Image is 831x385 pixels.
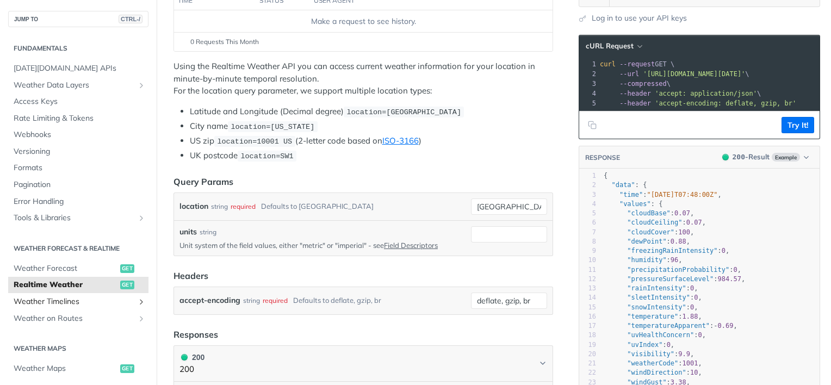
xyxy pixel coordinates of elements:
[8,311,148,327] a: Weather on RoutesShow subpages for Weather on Routes
[772,153,800,162] span: Example
[600,90,761,97] span: \
[579,59,598,69] div: 1
[579,237,596,246] div: 8
[619,90,651,97] span: --header
[217,138,292,146] span: location=10001 US
[579,228,596,237] div: 7
[579,331,596,340] div: 18
[14,179,146,190] span: Pagination
[190,150,553,162] li: UK postcode
[627,322,710,330] span: "temperatureApparent"
[346,108,461,116] span: location=[GEOGRAPHIC_DATA]
[179,351,547,376] button: 200 200200
[579,321,596,331] div: 17
[293,293,381,308] div: Defaults to deflate, gzip, br
[579,89,598,98] div: 4
[627,275,714,283] span: "pressureSurfaceLevel"
[619,200,651,208] span: "values"
[8,294,148,310] a: Weather TimelinesShow subpages for Weather Timelines
[179,198,208,214] label: location
[200,227,216,237] div: string
[627,247,717,254] span: "freezingRainIntensity"
[14,113,146,124] span: Rate Limiting & Tokens
[694,294,698,301] span: 0
[179,226,197,238] label: units
[14,196,146,207] span: Error Handling
[627,266,729,274] span: "precipitationProbability"
[8,11,148,27] button: JUMP TOCTRL-/
[678,228,690,236] span: 100
[604,331,706,339] span: : ,
[8,127,148,143] a: Webhooks
[14,280,117,290] span: Realtime Weather
[579,359,596,368] div: 21
[619,60,655,68] span: --request
[173,328,218,341] div: Responses
[690,369,698,376] span: 10
[579,200,596,209] div: 4
[8,277,148,293] a: Realtime Weatherget
[243,293,260,308] div: string
[179,293,240,308] label: accept-encoding
[671,238,686,245] span: 0.88
[600,60,674,68] span: GET \
[14,146,146,157] span: Versioning
[14,80,134,91] span: Weather Data Layers
[190,135,553,147] li: US zip (2-letter code based on )
[619,70,639,78] span: --url
[579,312,596,321] div: 16
[717,152,814,163] button: 200200-ResultExample
[14,213,134,223] span: Tools & Libraries
[585,117,600,133] button: Copy to clipboard
[678,350,690,358] span: 9.9
[655,90,757,97] span: 'accept: application/json'
[14,96,146,107] span: Access Keys
[722,154,729,160] span: 200
[14,163,146,173] span: Formats
[604,275,745,283] span: : ,
[604,322,737,330] span: : ,
[600,70,749,78] span: \
[604,172,607,179] span: {
[592,13,687,24] a: Log in to use your API keys
[627,284,686,292] span: "rainIntensity"
[8,210,148,226] a: Tools & LibrariesShow subpages for Tools & Libraries
[718,322,734,330] span: 0.69
[627,313,678,320] span: "temperature"
[190,120,553,133] li: City name
[119,15,142,23] span: CTRL-/
[14,313,134,324] span: Weather on Routes
[261,198,374,214] div: Defaults to [GEOGRAPHIC_DATA]
[137,297,146,306] button: Show subpages for Weather Timelines
[627,359,678,367] span: "weatherCode"
[263,293,288,308] div: required
[120,264,134,273] span: get
[683,313,698,320] span: 1.88
[619,80,667,88] span: --compressed
[604,191,722,198] span: : ,
[8,94,148,110] a: Access Keys
[8,361,148,377] a: Weather Mapsget
[211,198,228,214] div: string
[8,144,148,160] a: Versioning
[604,266,741,274] span: : ,
[604,369,702,376] span: : ,
[579,284,596,293] div: 13
[8,344,148,353] h2: Weather Maps
[231,198,256,214] div: required
[604,200,662,208] span: : {
[604,313,702,320] span: : ,
[604,209,694,217] span: : ,
[733,266,737,274] span: 0
[579,209,596,218] div: 5
[579,340,596,350] div: 19
[579,256,596,265] div: 10
[647,191,718,198] span: "[DATE]T07:48:00Z"
[178,16,548,27] div: Make a request to see history.
[579,98,598,108] div: 5
[579,246,596,256] div: 9
[179,351,204,363] div: 200
[655,100,796,107] span: 'accept-encoding: deflate, gzip, br'
[604,284,698,292] span: : ,
[14,63,146,74] span: [DATE][DOMAIN_NAME] APIs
